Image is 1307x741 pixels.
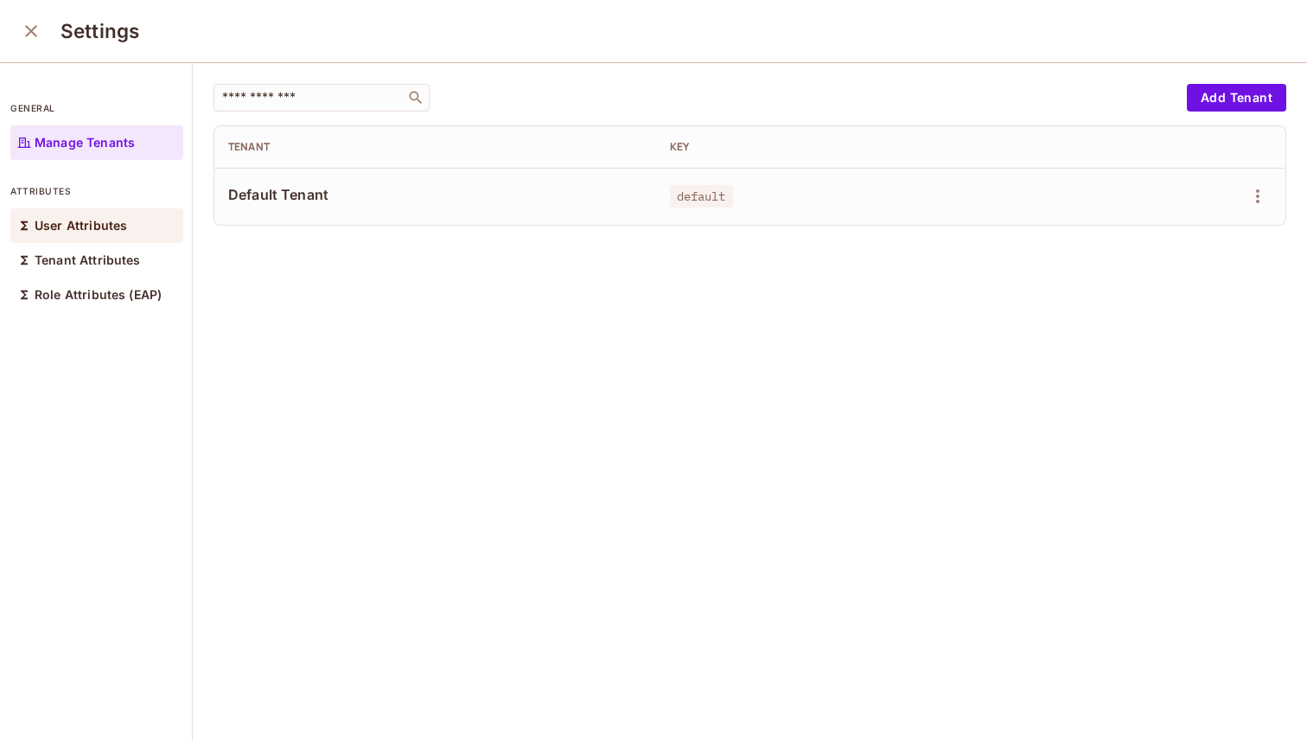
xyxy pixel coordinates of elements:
p: Manage Tenants [35,136,135,150]
button: Add Tenant [1187,84,1286,112]
div: Key [670,140,1084,154]
p: general [10,101,183,115]
p: Tenant Attributes [35,253,141,267]
p: User Attributes [35,219,127,233]
p: attributes [10,184,183,198]
span: Default Tenant [228,185,642,204]
button: close [14,14,48,48]
div: Tenant [228,140,642,154]
span: default [670,185,733,208]
h3: Settings [61,19,139,43]
p: Role Attributes (EAP) [35,288,162,302]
